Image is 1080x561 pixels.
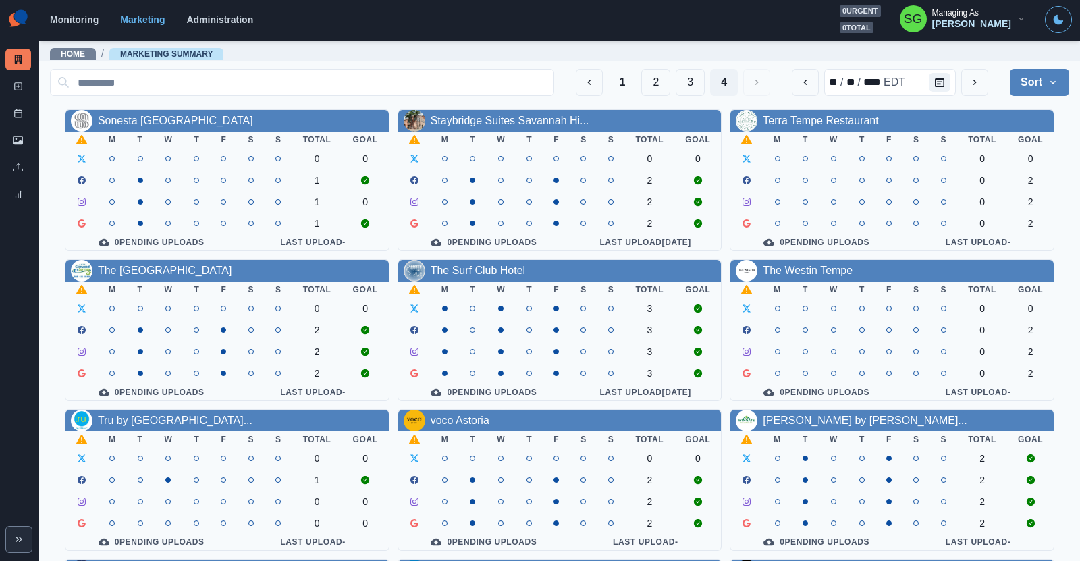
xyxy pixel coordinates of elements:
[486,132,516,148] th: W
[98,282,127,298] th: M
[404,410,425,431] img: 606860519171316
[543,431,570,448] th: F
[303,496,331,507] div: 0
[902,282,930,298] th: S
[1007,132,1054,148] th: Goal
[409,537,560,547] div: 0 Pending Uploads
[248,537,377,547] div: Last Upload -
[930,431,958,448] th: S
[635,346,664,357] div: 3
[968,325,996,336] div: 0
[674,431,721,448] th: Goal
[840,5,881,17] span: 0 urgent
[580,387,710,398] div: Last Upload [DATE]
[741,387,892,398] div: 0 Pending Uploads
[957,431,1007,448] th: Total
[624,282,674,298] th: Total
[1018,175,1043,186] div: 2
[183,132,210,148] th: T
[431,431,460,448] th: M
[292,132,342,148] th: Total
[1007,431,1054,448] th: Goal
[635,496,664,507] div: 2
[930,132,958,148] th: S
[839,74,844,90] div: /
[889,5,1037,32] button: Managing As[PERSON_NAME]
[635,518,664,529] div: 2
[127,282,154,298] th: T
[828,74,907,90] div: Date
[743,69,770,96] button: Next Media
[353,196,378,207] div: 0
[120,14,165,25] a: Marketing
[5,157,31,178] a: Uploads
[186,14,253,25] a: Administration
[303,368,331,379] div: 2
[101,47,104,61] span: /
[127,132,154,148] th: T
[292,431,342,448] th: Total
[792,282,819,298] th: T
[353,153,378,164] div: 0
[183,282,210,298] th: T
[303,218,331,229] div: 1
[904,3,923,35] div: Sarah Gleason
[641,69,670,96] button: Page 2
[5,526,32,553] button: Expand
[5,76,31,97] a: New Post
[968,346,996,357] div: 0
[875,282,902,298] th: F
[76,537,227,547] div: 0 Pending Uploads
[913,387,1043,398] div: Last Upload -
[792,431,819,448] th: T
[763,415,967,426] a: [PERSON_NAME] by [PERSON_NAME]...
[265,282,292,298] th: S
[957,282,1007,298] th: Total
[154,282,184,298] th: W
[913,537,1043,547] div: Last Upload -
[635,368,664,379] div: 3
[763,265,853,276] a: The Westin Tempe
[968,303,996,314] div: 0
[580,537,710,547] div: Last Upload -
[237,431,265,448] th: S
[741,237,892,248] div: 0 Pending Uploads
[902,132,930,148] th: S
[1007,282,1054,298] th: Goal
[968,218,996,229] div: 0
[763,115,878,126] a: Terra Tempe Restaurant
[50,47,223,61] nav: breadcrumb
[763,132,792,148] th: M
[676,69,705,96] button: Page 3
[265,132,292,148] th: S
[431,282,460,298] th: M
[635,218,664,229] div: 2
[736,410,757,431] img: 308996402307924
[237,132,265,148] th: S
[459,282,486,298] th: T
[409,387,560,398] div: 0 Pending Uploads
[929,73,950,92] button: Calendar
[635,453,664,464] div: 0
[353,518,378,529] div: 0
[875,431,902,448] th: F
[968,518,996,529] div: 2
[303,346,331,357] div: 2
[1018,368,1043,379] div: 2
[570,282,597,298] th: S
[265,431,292,448] th: S
[635,175,664,186] div: 2
[404,260,425,282] img: 109665159069685
[5,130,31,151] a: Media Library
[1018,325,1043,336] div: 2
[848,282,875,298] th: T
[763,431,792,448] th: M
[957,132,1007,148] th: Total
[685,153,710,164] div: 0
[71,410,92,431] img: 106567404183106
[635,196,664,207] div: 2
[353,303,378,314] div: 0
[685,453,710,464] div: 0
[98,115,253,126] a: Sonesta [GEOGRAPHIC_DATA]
[303,475,331,485] div: 1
